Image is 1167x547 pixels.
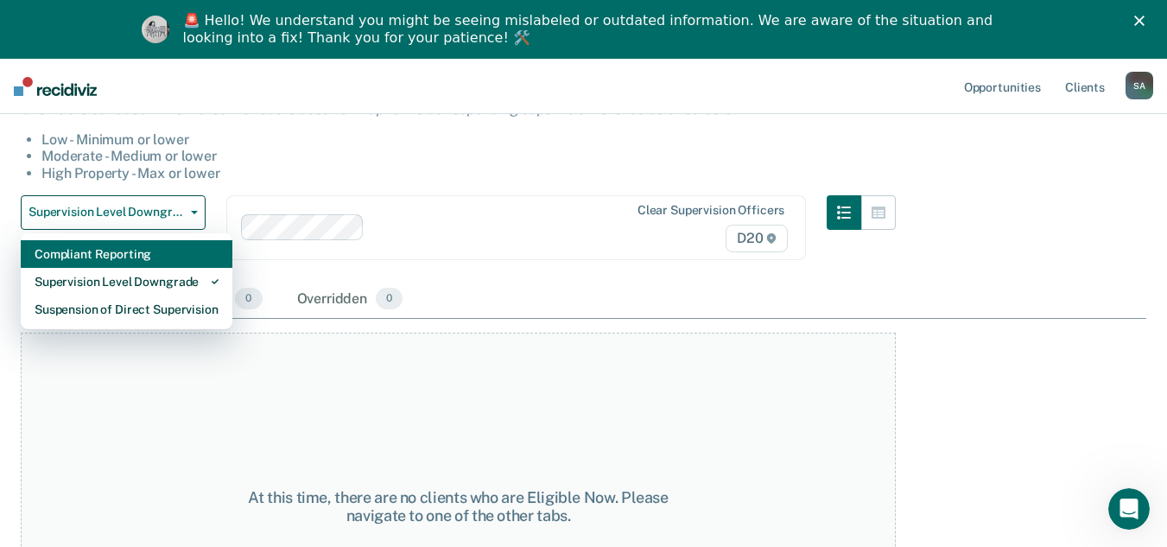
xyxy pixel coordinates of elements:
div: Overridden0 [294,281,407,319]
div: 🚨 Hello! We understand you might be seeing mislabeled or outdated information. We are aware of th... [183,12,999,47]
div: Compliant Reporting [35,240,219,268]
span: 0 [235,288,262,310]
div: At this time, there are no clients who are Eligible Now. Please navigate to one of the other tabs. [240,488,677,525]
div: S A [1126,72,1153,99]
div: Close [1134,16,1151,26]
iframe: Intercom live chat [1108,488,1150,530]
li: Moderate - Medium or lower [41,148,896,164]
span: 0 [376,288,403,310]
span: D20 [726,225,788,252]
button: Supervision Level Downgrade [21,195,206,230]
img: Profile image for Kim [142,16,169,43]
button: SA [1126,72,1153,99]
li: High Property - Max or lower [41,165,896,181]
span: Supervision Level Downgrade [29,205,184,219]
div: Suspension of Direct Supervision [35,296,219,323]
div: Supervision Level Downgrade [35,268,219,296]
li: Low - Minimum or lower [41,131,896,148]
a: Clients [1062,59,1108,114]
img: Recidiviz [14,77,97,96]
div: Clear supervision officers [637,203,784,218]
a: Opportunities [961,59,1044,114]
